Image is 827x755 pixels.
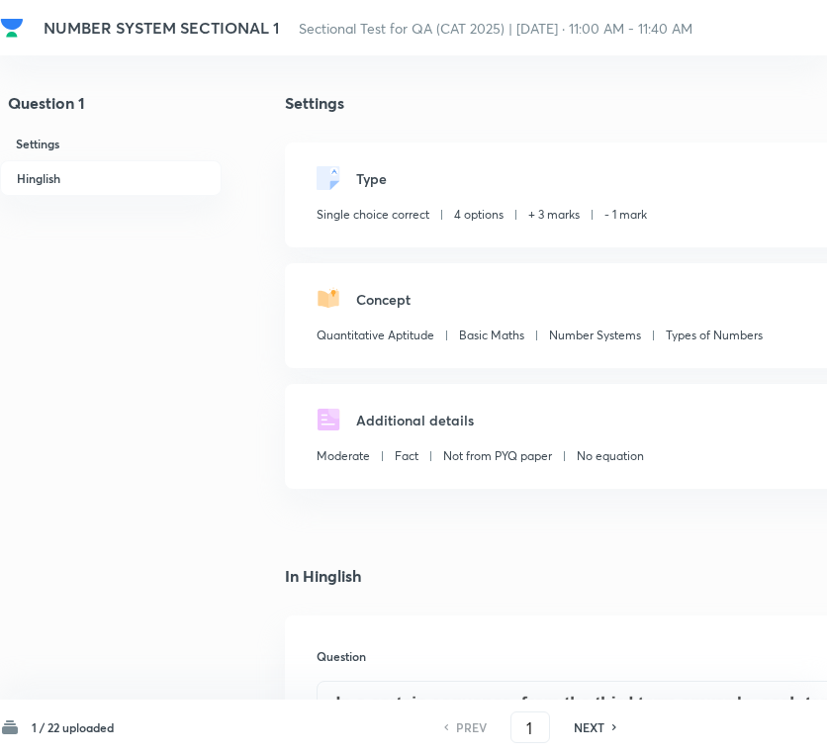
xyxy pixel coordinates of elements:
[666,327,763,344] p: Types of Numbers
[317,447,370,465] p: Moderate
[549,327,641,344] p: Number Systems
[456,718,487,736] h6: PREV
[604,206,647,224] p: - 1 mark
[317,287,340,311] img: questionConcept.svg
[44,17,279,38] span: NUMBER SYSTEM SECTIONAL 1
[299,19,692,38] span: Sectional Test for QA (CAT 2025) | [DATE] · 11:00 AM - 11:40 AM
[32,718,114,736] h6: 1 / 22 uploaded
[356,410,474,430] h5: Additional details
[395,447,418,465] p: Fact
[356,168,387,189] h5: Type
[356,289,411,310] h5: Concept
[317,166,340,190] img: questionType.svg
[574,718,604,736] h6: NEXT
[528,206,580,224] p: + 3 marks
[577,447,644,465] p: No equation
[317,206,429,224] p: Single choice correct
[454,206,504,224] p: 4 options
[459,327,524,344] p: Basic Maths
[443,447,552,465] p: Not from PYQ paper
[317,327,434,344] p: Quantitative Aptitude
[317,408,340,431] img: questionDetails.svg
